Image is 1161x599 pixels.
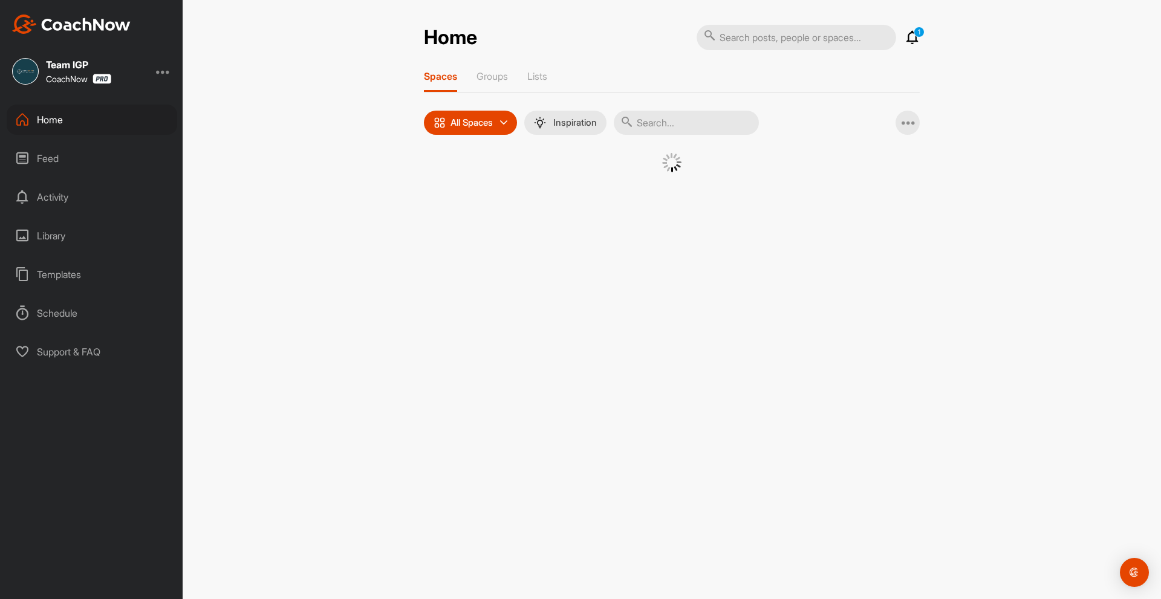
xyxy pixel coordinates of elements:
h2: Home [424,26,477,50]
p: Spaces [424,70,457,82]
input: Search... [614,111,759,135]
img: menuIcon [534,117,546,129]
div: Library [7,221,177,251]
p: Inspiration [553,118,597,128]
div: Activity [7,182,177,212]
img: CoachNow [12,15,131,34]
div: CoachNow [46,74,111,84]
p: Groups [476,70,508,82]
img: icon [434,117,446,129]
input: Search posts, people or spaces... [697,25,896,50]
div: Support & FAQ [7,337,177,367]
img: G6gVgL6ErOh57ABN0eRmCEwV0I4iEi4d8EwaPGI0tHgoAbU4EAHFLEQAh+QQFCgALACwIAA4AGAASAAAEbHDJSesaOCdk+8xg... [662,153,681,172]
img: square_9f93f7697f7b29552b29e1fde1a77364.jpg [12,58,39,85]
p: Lists [527,70,547,82]
p: All Spaces [450,118,493,128]
div: Feed [7,143,177,173]
div: Templates [7,259,177,290]
img: CoachNow Pro [93,74,111,84]
div: Home [7,105,177,135]
div: Schedule [7,298,177,328]
div: Open Intercom Messenger [1120,558,1149,587]
div: Team IGP [46,60,111,70]
p: 1 [914,27,925,37]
